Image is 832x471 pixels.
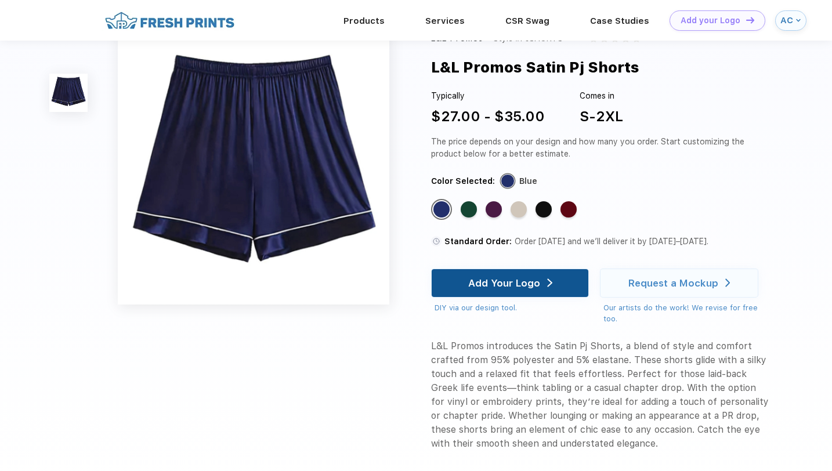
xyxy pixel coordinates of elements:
[511,201,527,218] div: Champagne
[780,16,793,26] div: AC
[603,302,772,325] div: Our artists do the work! We revise for free too.
[796,18,801,23] img: arrow_down_blue.svg
[431,136,772,160] div: The price depends on your design and how many you order. Start customizing the product below for ...
[431,175,495,187] div: Color Selected:
[431,106,545,127] div: $27.00 - $35.00
[431,56,639,78] div: L&L Promos Satin Pj Shorts
[444,237,512,246] span: Standard Order:
[486,201,502,218] div: Purple
[519,175,537,187] div: Blue
[681,16,740,26] div: Add your Logo
[468,277,540,289] div: Add Your Logo
[431,90,545,102] div: Typically
[515,237,708,246] span: Order [DATE] and we’ll deliver it by [DATE]–[DATE].
[580,90,623,102] div: Comes in
[547,278,552,287] img: white arrow
[433,201,450,218] div: Blue
[431,339,772,451] div: L&L Promos introduces the Satin Pj Shorts, a blend of style and comfort crafted from 95% polyeste...
[435,302,589,314] div: DIY via our design tool.
[431,236,442,247] img: standard order
[628,277,718,289] div: Request a Mockup
[746,17,754,23] img: DT
[725,278,730,287] img: white arrow
[505,16,549,26] a: CSR Swag
[560,201,577,218] div: Red
[343,16,385,26] a: Products
[536,201,552,218] div: Black
[102,10,238,31] img: fo%20logo%202.webp
[461,201,477,218] div: Green
[580,106,623,127] div: S-2XL
[118,32,389,304] img: func=resize&h=640
[425,16,465,26] a: Services
[49,74,88,112] img: func=resize&h=100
